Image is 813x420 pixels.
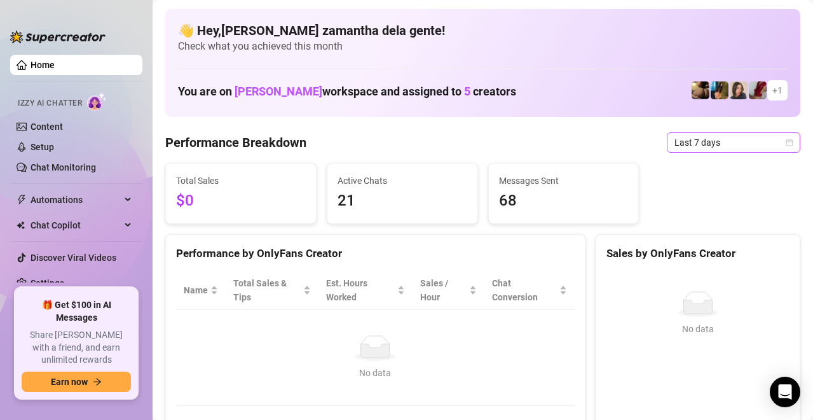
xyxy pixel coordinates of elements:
[413,271,484,310] th: Sales / Hour
[22,299,131,324] span: 🎁 Get $100 in AI Messages
[770,377,800,407] div: Open Intercom Messenger
[10,31,106,43] img: logo-BBDzfeDw.svg
[611,322,784,336] div: No data
[184,283,208,297] span: Name
[31,215,121,235] span: Chat Copilot
[31,122,63,132] a: Content
[338,174,467,188] span: Active Chats
[176,189,306,213] span: $0
[420,276,467,304] span: Sales / Hour
[499,189,629,213] span: 68
[606,245,789,262] div: Sales by OnlyFans Creator
[31,142,54,152] a: Setup
[674,133,793,152] span: Last 7 days
[178,85,516,99] h1: You are on workspace and assigned to creators
[326,276,395,304] div: Est. Hours Worked
[176,271,226,310] th: Name
[338,189,467,213] span: 21
[189,366,562,380] div: No data
[749,81,767,99] img: Esme
[176,174,306,188] span: Total Sales
[87,92,107,111] img: AI Chatter
[17,195,27,205] span: thunderbolt
[18,97,82,109] span: Izzy AI Chatter
[499,174,629,188] span: Messages Sent
[31,278,64,288] a: Settings
[22,329,131,367] span: Share [PERSON_NAME] with a friend, and earn unlimited rewards
[31,253,116,263] a: Discover Viral Videos
[484,271,574,310] th: Chat Conversion
[235,85,322,98] span: [PERSON_NAME]
[730,81,748,99] img: Nina
[31,60,55,70] a: Home
[178,39,788,53] span: Check what you achieved this month
[165,134,306,151] h4: Performance Breakdown
[786,139,793,146] span: calendar
[176,245,575,262] div: Performance by OnlyFans Creator
[51,377,88,387] span: Earn now
[31,162,96,172] a: Chat Monitoring
[464,85,470,98] span: 5
[31,190,121,210] span: Automations
[711,81,728,99] img: Milly
[226,271,318,310] th: Total Sales & Tips
[22,372,131,392] button: Earn nowarrow-right
[178,22,788,39] h4: 👋 Hey, [PERSON_NAME] zamantha dela gente !
[233,276,301,304] span: Total Sales & Tips
[93,377,102,386] span: arrow-right
[492,276,556,304] span: Chat Conversion
[17,221,25,230] img: Chat Copilot
[692,81,709,99] img: Peachy
[772,83,782,97] span: + 1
